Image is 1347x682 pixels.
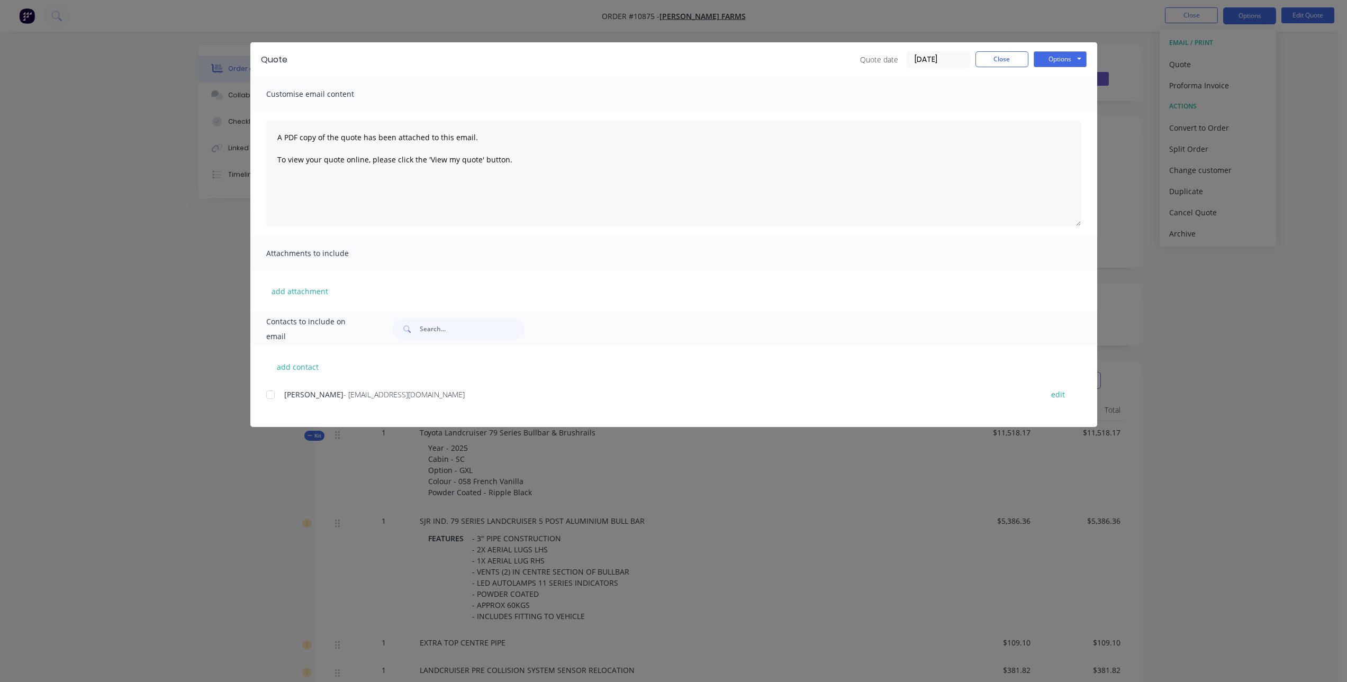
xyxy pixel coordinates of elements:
[420,319,525,340] input: Search...
[343,389,465,399] span: - [EMAIL_ADDRESS][DOMAIN_NAME]
[284,389,343,399] span: [PERSON_NAME]
[1045,387,1071,402] button: edit
[266,121,1081,226] textarea: A PDF copy of the quote has been attached to this email. To view your quote online, please click ...
[266,359,330,375] button: add contact
[261,53,287,66] div: Quote
[860,54,898,65] span: Quote date
[266,87,383,102] span: Customise email content
[266,246,383,261] span: Attachments to include
[266,314,366,344] span: Contacts to include on email
[1034,51,1087,67] button: Options
[266,283,333,299] button: add attachment
[975,51,1028,67] button: Close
